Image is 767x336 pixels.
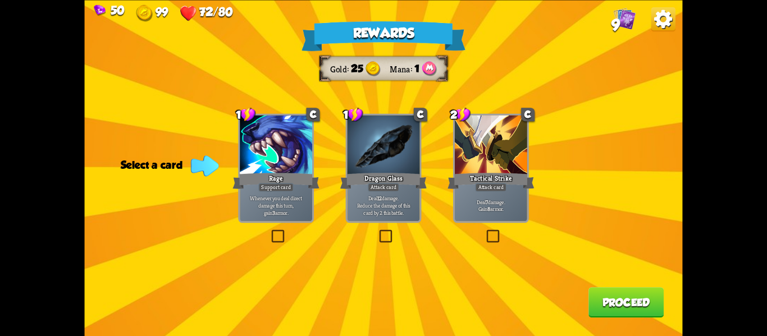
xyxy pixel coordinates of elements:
div: Rewards [302,21,465,50]
button: Proceed [588,287,664,317]
img: Gem.png [94,4,106,16]
div: Support card [258,183,294,192]
span: 9 [611,15,620,33]
p: Deal damage. Gain armor. [456,198,525,212]
img: Gold.png [136,4,153,21]
div: C [521,108,535,121]
div: Attack card [368,183,399,192]
span: 1 [414,62,419,75]
div: View all the cards in your deck [613,7,636,31]
img: Options_Button.png [651,7,675,31]
img: Gold.png [366,61,381,76]
img: Mana_Points.png [422,61,437,76]
b: 3 [272,209,275,216]
div: 2 [450,107,471,122]
div: C [307,108,320,121]
div: Health [180,4,233,21]
img: Heart.png [180,4,197,21]
div: Mana [390,63,414,74]
span: 99 [156,4,168,18]
b: 7 [486,198,488,205]
p: Whenever you deal direct damage this turn, gain armor. [241,195,310,216]
div: Select a card [121,159,216,171]
span: 25 [351,62,363,75]
div: Gold [330,63,351,74]
img: Cards_Icon.png [613,7,636,29]
div: 1 [236,107,256,122]
div: Rage [232,171,319,190]
div: Tactical Strike [448,171,535,190]
b: 8 [487,205,490,213]
div: C [414,108,427,121]
p: Deal damage. Reduce the damage of this card by 2 this battle. [349,195,418,216]
div: Dragon Glass [340,171,427,190]
img: Indicator_Arrow.png [191,155,219,176]
div: Gems [94,3,124,17]
span: 72/80 [199,4,233,18]
div: Gold [136,4,168,21]
div: Attack card [475,183,506,192]
div: 1 [343,107,363,122]
b: 12 [377,195,382,202]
